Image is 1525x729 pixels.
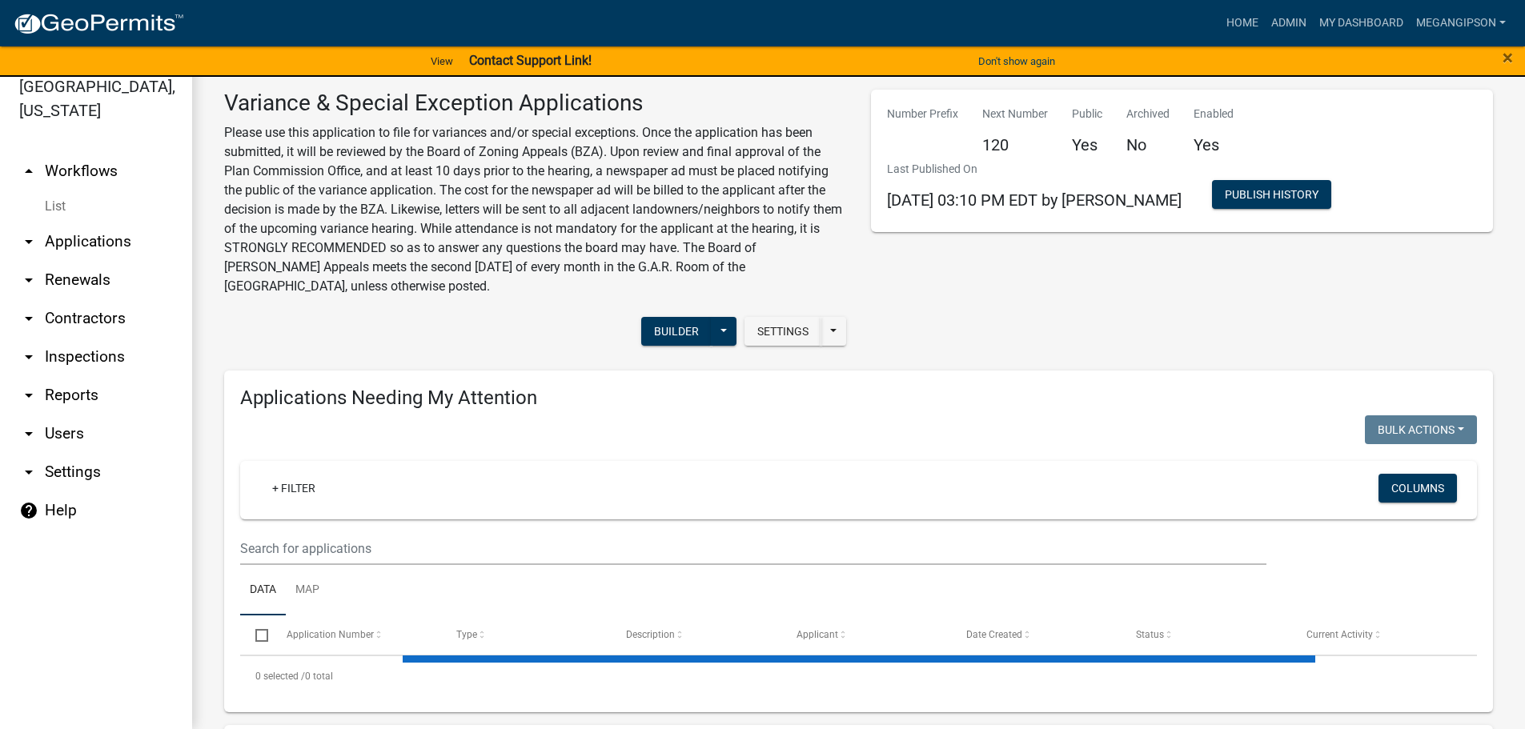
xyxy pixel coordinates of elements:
[19,270,38,290] i: arrow_drop_down
[456,629,477,640] span: Type
[424,48,460,74] a: View
[19,232,38,251] i: arrow_drop_down
[611,615,781,654] datatable-header-cell: Description
[441,615,611,654] datatable-header-cell: Type
[287,629,374,640] span: Application Number
[1313,8,1410,38] a: My Dashboard
[1212,180,1331,209] button: Publish History
[255,671,305,682] span: 0 selected /
[887,190,1182,210] span: [DATE] 03:10 PM EDT by [PERSON_NAME]
[626,629,675,640] span: Description
[1410,8,1512,38] a: megangipson
[966,629,1022,640] span: Date Created
[1212,189,1331,202] wm-modal-confirm: Workflow Publish History
[240,615,271,654] datatable-header-cell: Select
[271,615,440,654] datatable-header-cell: Application Number
[259,474,328,503] a: + Filter
[19,424,38,443] i: arrow_drop_down
[224,90,847,117] h3: Variance & Special Exception Applications
[982,106,1048,122] p: Next Number
[19,463,38,482] i: arrow_drop_down
[1291,615,1461,654] datatable-header-cell: Current Activity
[240,387,1477,410] h4: Applications Needing My Attention
[286,565,329,616] a: Map
[469,53,592,68] strong: Contact Support Link!
[951,615,1121,654] datatable-header-cell: Date Created
[224,123,847,296] p: Please use this application to file for variances and/or special exceptions. Once the application...
[641,317,712,346] button: Builder
[240,656,1477,696] div: 0 total
[781,615,951,654] datatable-header-cell: Applicant
[1072,135,1102,154] h5: Yes
[1265,8,1313,38] a: Admin
[1220,8,1265,38] a: Home
[887,161,1182,178] p: Last Published On
[1365,415,1477,444] button: Bulk Actions
[19,309,38,328] i: arrow_drop_down
[797,629,838,640] span: Applicant
[744,317,821,346] button: Settings
[1503,46,1513,69] span: ×
[1194,106,1234,122] p: Enabled
[1126,135,1170,154] h5: No
[1121,615,1290,654] datatable-header-cell: Status
[19,347,38,367] i: arrow_drop_down
[1072,106,1102,122] p: Public
[972,48,1061,74] button: Don't show again
[19,162,38,181] i: arrow_drop_up
[1136,629,1164,640] span: Status
[1126,106,1170,122] p: Archived
[982,135,1048,154] h5: 120
[240,565,286,616] a: Data
[19,386,38,405] i: arrow_drop_down
[19,501,38,520] i: help
[1379,474,1457,503] button: Columns
[887,106,958,122] p: Number Prefix
[1306,629,1373,640] span: Current Activity
[1194,135,1234,154] h5: Yes
[240,532,1266,565] input: Search for applications
[1503,48,1513,67] button: Close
